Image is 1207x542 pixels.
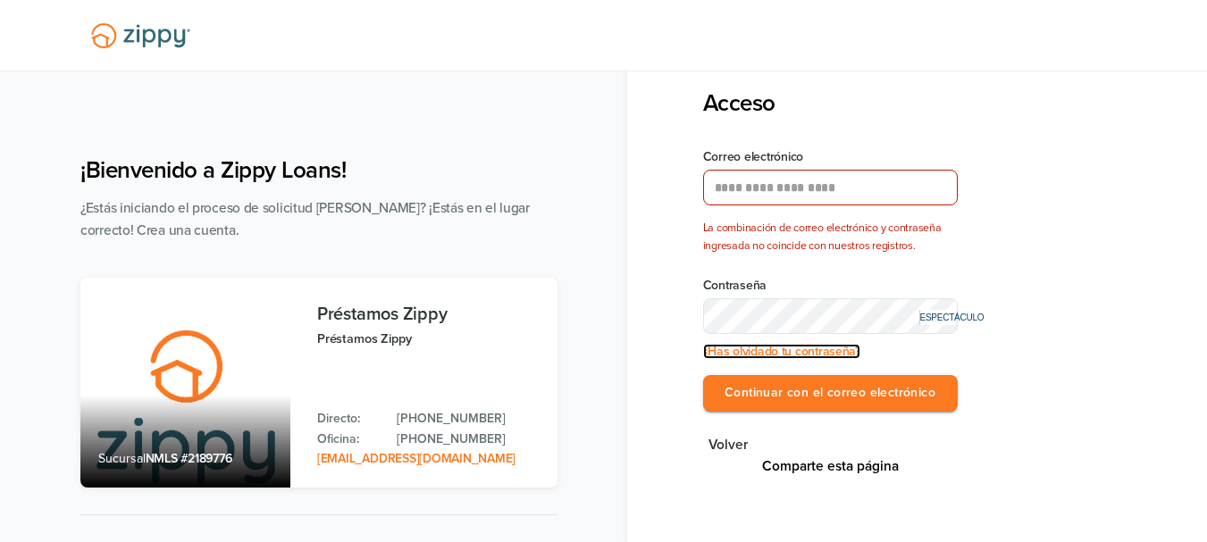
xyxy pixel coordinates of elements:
font: Acceso [703,89,775,117]
font: Directo: [317,411,360,426]
a: Teléfono de la oficina: 512-975-2947 [397,429,540,449]
font: Oficina: [317,431,359,446]
font: [PHONE_NUMBER] [397,411,507,426]
font: NMLS #2189776 [146,451,232,466]
font: Préstamos Zippy [317,331,412,346]
button: Continuar con el correo electrónico [703,375,958,412]
font: ESPECTÁCULO [920,313,985,322]
a: Dirección de correo electrónico: zippyguide@zippymh.com [317,451,515,466]
input: Introducir contraseña [703,298,958,334]
input: Dirección de correo electrónico [703,170,958,205]
button: Comparte esta página [757,457,904,475]
font: Comparte esta página [762,458,899,474]
font: [EMAIL_ADDRESS][DOMAIN_NAME] [317,451,515,466]
a: ¿Has olvidado tu contraseña? [703,344,860,359]
font: Continuar con el correo electrónico [725,385,935,400]
a: Teléfono directo: 512-975-2947 [397,409,540,429]
font: [PHONE_NUMBER] [397,431,507,446]
button: Volver [703,433,753,457]
font: Volver [708,437,748,453]
font: Sucursal [98,451,146,466]
font: Préstamos Zippy [317,304,448,325]
font: Contraseña [703,278,767,293]
font: ¡Bienvenido a Zippy Loans! [80,156,346,184]
font: La combinación de correo electrónico y contraseña ingresada no coincide con nuestros registros. [703,221,942,253]
font: ¿Estás iniciando el proceso de solicitud [PERSON_NAME]? ¡Estás en el lugar correcto! Crea una cue... [80,200,530,238]
font: Correo electrónico [703,149,804,164]
img: Logotipo del prestamista [80,15,201,56]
